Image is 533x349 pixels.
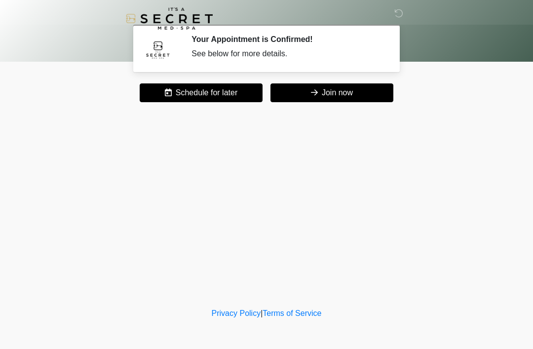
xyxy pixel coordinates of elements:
img: Agent Avatar [143,35,173,64]
button: Join now [270,83,393,102]
button: Schedule for later [140,83,263,102]
a: | [261,309,263,317]
a: Terms of Service [263,309,321,317]
a: Privacy Policy [212,309,261,317]
div: See below for more details. [191,48,382,60]
img: It's A Secret Med Spa Logo [126,7,213,30]
h2: Your Appointment is Confirmed! [191,35,382,44]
